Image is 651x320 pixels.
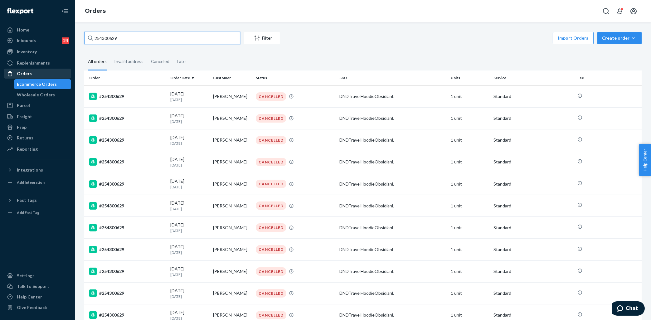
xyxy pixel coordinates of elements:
ol: breadcrumbs [80,2,111,20]
div: All orders [88,53,107,70]
a: Settings [4,271,71,281]
div: Customer [213,75,251,80]
div: DNDTravelHoodieObsidianL [339,203,446,209]
div: Create order [602,35,637,41]
div: DNDTravelHoodieObsidianL [339,312,446,318]
button: Talk to Support [4,281,71,291]
div: #254300629 [89,246,165,253]
p: Standard [494,137,572,143]
div: [DATE] [170,91,208,102]
p: [DATE] [170,162,208,168]
div: Talk to Support [17,283,49,289]
th: SKU [337,70,448,85]
div: #254300629 [89,136,165,144]
button: Help Center [639,144,651,176]
a: Reporting [4,144,71,154]
p: [DATE] [170,272,208,277]
div: DNDTravelHoodieObsidianL [339,290,446,296]
div: CANCELLED [256,201,286,210]
div: [DATE] [170,134,208,146]
div: Ecommerce Orders [17,81,57,87]
p: [DATE] [170,228,208,233]
p: [DATE] [170,206,208,211]
a: Inbounds24 [4,36,71,46]
div: Add Integration [17,180,45,185]
button: Integrations [4,165,71,175]
div: CANCELLED [256,158,286,166]
p: Standard [494,181,572,187]
div: [DATE] [170,113,208,124]
a: Freight [4,112,71,122]
img: Flexport logo [7,8,33,14]
button: Open notifications [614,5,626,17]
div: CANCELLED [256,92,286,101]
p: Standard [494,225,572,231]
div: Home [17,27,29,33]
div: CANCELLED [256,245,286,254]
button: Create order [597,32,642,44]
div: #254300629 [89,311,165,319]
p: Standard [494,312,572,318]
div: DNDTravelHoodieObsidianL [339,225,446,231]
td: [PERSON_NAME] [211,151,253,173]
p: [DATE] [170,250,208,255]
div: Inventory [17,49,37,55]
th: Fee [575,70,642,85]
div: CANCELLED [256,136,286,144]
td: [PERSON_NAME] [211,85,253,107]
p: [DATE] [170,119,208,124]
div: #254300629 [89,93,165,100]
a: Inventory [4,47,71,57]
th: Order [84,70,168,85]
div: Settings [17,273,35,279]
div: [DATE] [170,156,208,168]
div: CANCELLED [256,289,286,298]
th: Status [253,70,337,85]
td: 1 unit [448,260,491,282]
a: Replenishments [4,58,71,68]
div: CANCELLED [256,223,286,232]
div: DNDTravelHoodieObsidianL [339,115,446,121]
p: Standard [494,159,572,165]
div: [DATE] [170,178,208,190]
div: CANCELLED [256,267,286,276]
div: Fast Tags [17,197,37,203]
iframe: Opens a widget where you can chat to one of our agents [612,301,645,317]
div: Integrations [17,167,43,173]
div: #254300629 [89,268,165,275]
p: Standard [494,203,572,209]
p: [DATE] [170,294,208,299]
th: Units [448,70,491,85]
td: 1 unit [448,195,491,217]
div: Reporting [17,146,38,152]
div: #254300629 [89,202,165,210]
td: [PERSON_NAME] [211,107,253,129]
p: Standard [494,246,572,253]
a: Prep [4,122,71,132]
td: [PERSON_NAME] [211,239,253,260]
div: #254300629 [89,180,165,188]
div: CANCELLED [256,180,286,188]
td: 1 unit [448,151,491,173]
div: Freight [17,114,32,120]
div: Canceled [151,53,169,70]
button: Close Navigation [59,5,71,17]
td: [PERSON_NAME] [211,282,253,304]
a: Returns [4,133,71,143]
th: Order Date [168,70,211,85]
a: Add Fast Tag [4,208,71,218]
button: Filter [244,32,280,44]
div: #254300629 [89,158,165,166]
td: [PERSON_NAME] [211,217,253,239]
div: Add Fast Tag [17,210,39,215]
a: Ecommerce Orders [14,79,71,89]
div: CANCELLED [256,311,286,319]
td: 1 unit [448,282,491,304]
p: Standard [494,115,572,121]
p: [DATE] [170,97,208,102]
td: 1 unit [448,85,491,107]
div: DNDTravelHoodieObsidianL [339,181,446,187]
div: Prep [17,124,27,130]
